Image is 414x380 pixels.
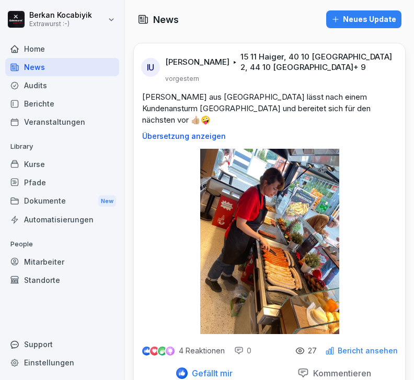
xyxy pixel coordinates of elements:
a: Kurse [5,155,119,173]
a: Veranstaltungen [5,113,119,131]
div: IU [141,58,160,77]
button: Neues Update [326,10,401,28]
img: inspiring [166,346,175,355]
p: vorgestern [165,75,199,83]
img: like [143,347,151,355]
p: Berkan Kocabiyik [29,11,92,20]
div: Neues Update [331,14,396,25]
a: Mitarbeiter [5,253,119,271]
a: Automatisierungen [5,210,119,229]
a: Berichte [5,94,119,113]
a: DokumenteNew [5,192,119,211]
a: Home [5,40,119,58]
p: Übersetzung anzeigen [142,132,397,140]
p: 27 [308,347,317,355]
a: News [5,58,119,76]
a: Audits [5,76,119,94]
p: [PERSON_NAME] [165,57,229,67]
a: Einstellungen [5,353,119,372]
h1: News [153,13,179,27]
div: Support [5,335,119,353]
a: Standorte [5,271,119,289]
img: celebrate [158,347,167,355]
p: Library [5,138,119,155]
p: Bericht ansehen [338,347,398,355]
div: 0 [234,346,251,356]
img: love [151,347,158,355]
div: New [98,195,116,207]
p: [PERSON_NAME] aus [GEOGRAPHIC_DATA] lässt nach einem Kundenansturm [GEOGRAPHIC_DATA] und bereitet... [142,91,397,126]
div: Dokumente [5,192,119,211]
p: Extrawurst :-) [29,20,92,28]
p: 4 Reaktionen [179,347,225,355]
img: lr1txqqtzp61hoknpac0mmdt.png [200,149,339,334]
p: Kommentieren [309,368,371,378]
a: Pfade [5,173,119,192]
p: Gefällt mir [188,368,233,378]
p: 15 11 Haiger, 40 10 [GEOGRAPHIC_DATA] 2, 44 10 [GEOGRAPHIC_DATA] + 9 [240,52,393,73]
p: People [5,236,119,253]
